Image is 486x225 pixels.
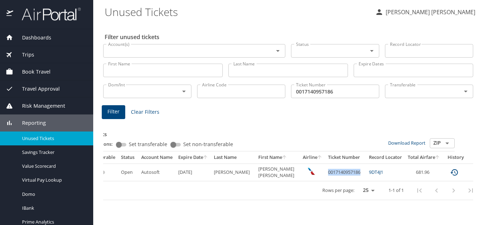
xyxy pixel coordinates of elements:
img: airportal-logo.png [14,7,81,21]
button: Open [442,138,452,148]
span: Trips [13,51,34,59]
td: Open [118,164,138,181]
button: Clear Filters [128,106,162,119]
a: Download Report [388,140,426,146]
td: Autosoft [138,164,175,181]
span: Set non-transferable [183,142,233,147]
span: Travel Approval [13,85,60,93]
span: Clear Filters [131,108,159,117]
th: Airline [300,151,325,164]
h3: 1 Results [85,126,455,138]
span: Book Travel [13,68,51,76]
button: [PERSON_NAME] [PERSON_NAME] [372,6,478,18]
span: Filter [107,107,120,116]
button: sort [282,155,287,160]
th: Total Airfare [405,151,443,164]
span: Savings Tracker [22,149,85,156]
a: 9DT4J1 [369,169,383,175]
button: sort [317,155,322,160]
table: custom pagination table [85,151,486,200]
p: [PERSON_NAME] [PERSON_NAME] [384,8,475,16]
button: Open [179,86,189,96]
span: Virtual Pay Lookup [22,177,85,183]
span: Dashboards [13,34,51,42]
span: Reporting [13,119,46,127]
th: Status [118,151,138,164]
button: sort [435,155,440,160]
img: wUYAEN7r47F0eX+AAAAAElFTkSuQmCC [308,168,315,175]
button: Filter [102,105,125,119]
td: [PERSON_NAME] [211,164,255,181]
button: Open [367,46,377,56]
h1: Unused Tickets [105,1,369,23]
td: 681.96 [405,164,443,181]
button: Open [273,46,283,56]
th: Last Name [211,151,255,164]
p: Rows per page: [322,188,354,193]
th: History [443,151,469,164]
span: IBank [22,205,85,211]
span: Unused Tickets [22,135,85,142]
span: Domo [22,191,85,198]
button: sort [203,155,208,160]
th: Account Name [138,151,175,164]
p: 1-1 of 1 [389,188,404,193]
span: Value Scorecard [22,163,85,170]
h2: Filter unused tickets [105,31,475,43]
td: [DATE] [175,164,211,181]
th: Expire Date [175,151,211,164]
th: First Name [255,151,300,164]
span: Risk Management [13,102,65,110]
th: Record Locator [366,151,405,164]
button: expand row [471,168,480,177]
button: Open [461,86,471,96]
td: [PERSON_NAME] [PERSON_NAME] [255,164,300,181]
td: 0017140957186 [325,164,366,181]
span: Set transferable [129,142,167,147]
select: rows per page [357,185,377,196]
th: Ticket Number [325,151,366,164]
img: icon-airportal.png [6,7,14,21]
